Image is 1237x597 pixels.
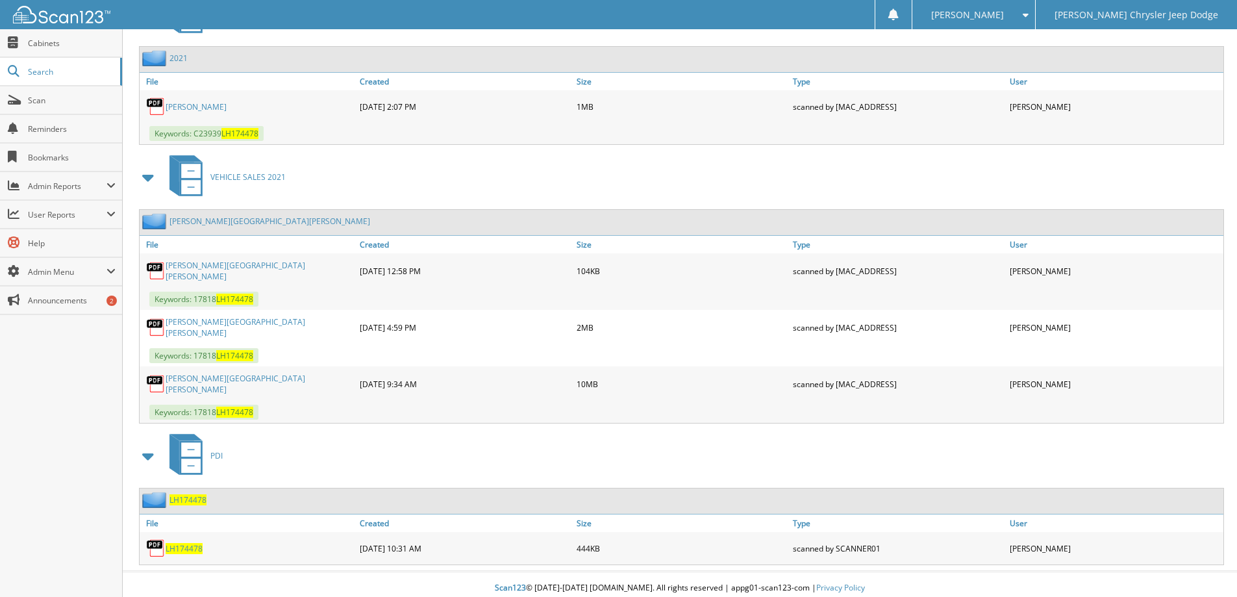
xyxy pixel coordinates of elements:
[790,73,1006,90] a: Type
[573,73,790,90] a: Size
[142,50,169,66] img: folder2.png
[1006,370,1223,398] div: [PERSON_NAME]
[1006,514,1223,532] a: User
[356,514,573,532] a: Created
[573,257,790,285] div: 104KB
[573,370,790,398] div: 10MB
[28,38,116,49] span: Cabinets
[1006,257,1223,285] div: [PERSON_NAME]
[356,370,573,398] div: [DATE] 9:34 AM
[790,535,1006,561] div: scanned by SCANNER01
[166,543,203,554] a: LH174478
[221,128,258,139] span: LH174478
[210,171,286,183] span: VEHICLE SALES 2021
[28,266,106,277] span: Admin Menu
[166,373,353,395] a: [PERSON_NAME][GEOGRAPHIC_DATA][PERSON_NAME]
[169,216,370,227] a: [PERSON_NAME][GEOGRAPHIC_DATA][PERSON_NAME]
[140,236,356,253] a: File
[790,313,1006,342] div: scanned by [MAC_ADDRESS]
[28,95,116,106] span: Scan
[1006,313,1223,342] div: [PERSON_NAME]
[790,370,1006,398] div: scanned by [MAC_ADDRESS]
[790,94,1006,120] div: scanned by [MAC_ADDRESS]
[931,11,1004,19] span: [PERSON_NAME]
[166,260,353,282] a: [PERSON_NAME][GEOGRAPHIC_DATA][PERSON_NAME]
[573,236,790,253] a: Size
[140,73,356,90] a: File
[166,316,353,338] a: [PERSON_NAME][GEOGRAPHIC_DATA][PERSON_NAME]
[169,53,188,64] a: 2021
[162,151,286,203] a: VEHICLE SALES 2021
[210,450,223,461] span: PDI
[573,514,790,532] a: Size
[146,374,166,394] img: PDF.png
[816,582,865,593] a: Privacy Policy
[1006,73,1223,90] a: User
[28,152,116,163] span: Bookmarks
[28,181,106,192] span: Admin Reports
[356,535,573,561] div: [DATE] 10:31 AM
[146,261,166,281] img: PDF.png
[356,73,573,90] a: Created
[356,257,573,285] div: [DATE] 12:58 PM
[142,213,169,229] img: folder2.png
[162,430,223,481] a: PDI
[28,209,106,220] span: User Reports
[495,582,526,593] span: Scan123
[142,492,169,508] img: folder2.png
[149,348,258,363] span: Keywords: 17818
[13,6,110,23] img: scan123-logo-white.svg
[28,123,116,134] span: Reminders
[790,236,1006,253] a: Type
[1006,236,1223,253] a: User
[1006,94,1223,120] div: [PERSON_NAME]
[106,296,117,306] div: 2
[790,514,1006,532] a: Type
[573,535,790,561] div: 444KB
[356,313,573,342] div: [DATE] 4:59 PM
[356,236,573,253] a: Created
[356,94,573,120] div: [DATE] 2:07 PM
[146,539,166,558] img: PDF.png
[1006,535,1223,561] div: [PERSON_NAME]
[166,101,227,112] a: [PERSON_NAME]
[140,514,356,532] a: File
[790,257,1006,285] div: scanned by [MAC_ADDRESS]
[146,318,166,337] img: PDF.png
[169,494,206,505] a: LH174478
[1055,11,1218,19] span: [PERSON_NAME] Chrysler Jeep Dodge
[149,292,258,307] span: Keywords: 17818
[216,294,253,305] span: LH174478
[216,407,253,418] span: LH174478
[573,313,790,342] div: 2MB
[28,66,114,77] span: Search
[149,126,264,141] span: Keywords: C23939
[28,238,116,249] span: Help
[216,350,253,361] span: LH174478
[28,295,116,306] span: Announcements
[573,94,790,120] div: 1MB
[146,97,166,116] img: PDF.png
[149,405,258,420] span: Keywords: 17818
